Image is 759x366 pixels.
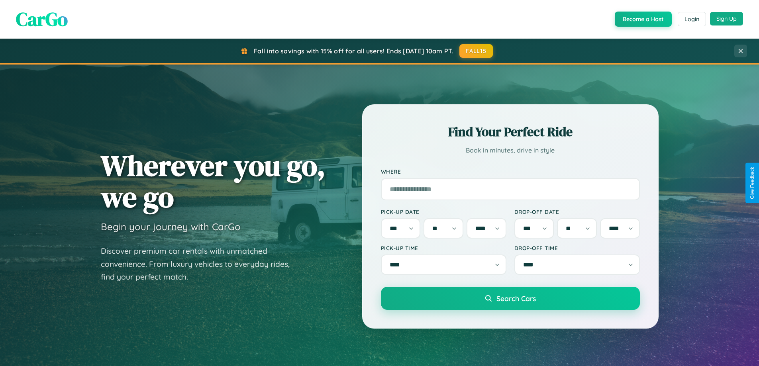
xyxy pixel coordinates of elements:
span: Search Cars [496,294,536,303]
p: Book in minutes, drive in style [381,145,640,156]
h3: Begin your journey with CarGo [101,221,241,233]
span: CarGo [16,6,68,32]
button: Sign Up [710,12,743,25]
span: Fall into savings with 15% off for all users! Ends [DATE] 10am PT. [254,47,453,55]
p: Discover premium car rentals with unmatched convenience. From luxury vehicles to everyday rides, ... [101,245,300,284]
button: FALL15 [459,44,493,58]
button: Login [678,12,706,26]
button: Search Cars [381,287,640,310]
div: Give Feedback [749,167,755,199]
h2: Find Your Perfect Ride [381,123,640,141]
label: Drop-off Date [514,208,640,215]
label: Pick-up Time [381,245,506,251]
label: Drop-off Time [514,245,640,251]
label: Pick-up Date [381,208,506,215]
button: Become a Host [615,12,672,27]
label: Where [381,168,640,175]
h1: Wherever you go, we go [101,150,326,213]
